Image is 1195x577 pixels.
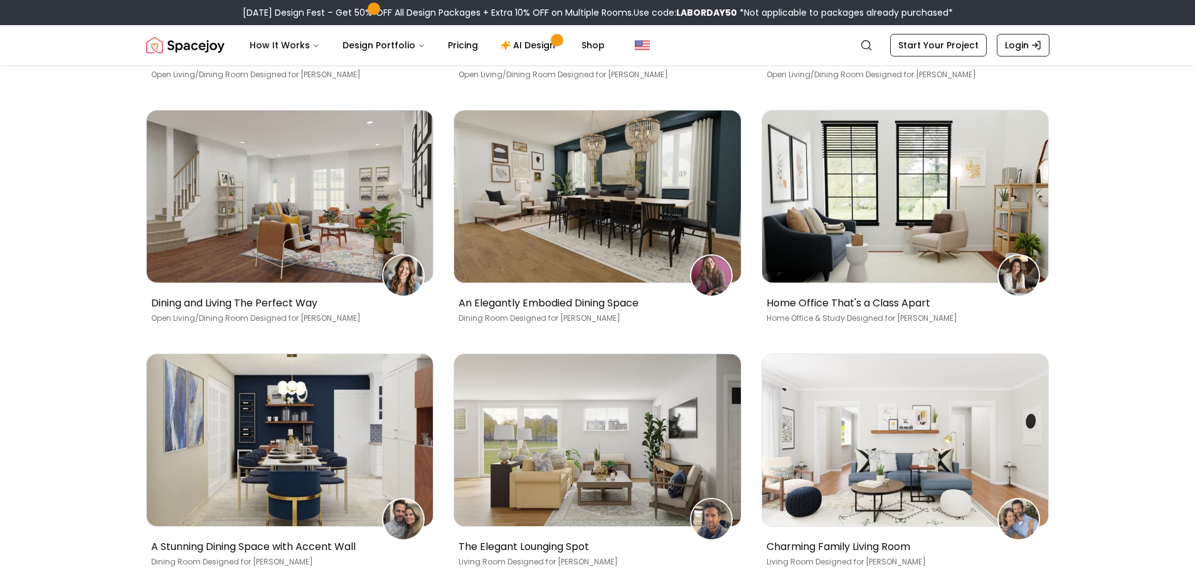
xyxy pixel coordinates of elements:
img: Sandra Matsumoto [383,499,423,539]
div: [DATE] Design Fest – Get 50% OFF All Design Packages + Extra 10% OFF on Multiple Rooms. [243,6,953,19]
a: Dining and Living The Perfect WayJeni SchrimsherDining and Living The Perfect WayOpen Living/Dini... [146,110,434,333]
img: Spacejoy Logo [146,33,225,58]
span: Designed for [815,556,864,567]
span: Designed for [507,556,556,567]
img: Heather Simons [999,256,1039,296]
p: Open Living/Dining Room [PERSON_NAME] [767,70,1039,80]
img: Justin Kalousdian [691,499,731,539]
img: United States [635,38,650,53]
p: Home Office & Study [PERSON_NAME] [767,313,1039,323]
span: Designed for [558,69,606,80]
nav: Main [240,33,615,58]
span: Designed for [866,69,914,80]
p: An Elegantly Embodied Dining Space [459,296,731,311]
a: An Elegantly Embodied Dining SpaceHusna HusainyAn Elegantly Embodied Dining SpaceDining Room Desi... [454,110,741,333]
p: Dining Room [PERSON_NAME] [151,557,424,567]
a: Home Office That's a Class ApartHeather SimonsHome Office That's a Class ApartHome Office & Study... [762,110,1049,333]
img: Husna Husainy [691,256,731,296]
span: Designed for [847,313,895,323]
span: Designed for [203,556,251,567]
p: Dining and Living The Perfect Way [151,296,424,311]
a: Charming Family Living RoomKate PorterCharming Family Living RoomLiving Room Designed for [PERSON... [762,353,1049,577]
span: Designed for [250,69,299,80]
p: Living Room [PERSON_NAME] [459,557,731,567]
b: LABORDAY50 [676,6,737,19]
a: Shop [571,33,615,58]
p: Living Room [PERSON_NAME] [767,557,1039,567]
a: A Stunning Dining Space with Accent WallSandra MatsumotoA Stunning Dining Space with Accent WallD... [146,353,434,577]
span: Use code: [634,6,737,19]
p: Open Living/Dining Room [PERSON_NAME] [151,70,424,80]
p: Home Office That's a Class Apart [767,296,1039,311]
p: The Elegant Lounging Spot [459,539,731,554]
a: AI Design [491,33,569,58]
a: Start Your Project [890,34,987,57]
button: How It Works [240,33,330,58]
button: Design Portfolio [332,33,435,58]
span: Designed for [250,313,299,323]
a: Spacejoy [146,33,225,58]
nav: Global [146,25,1049,65]
p: Open Living/Dining Room [PERSON_NAME] [151,313,424,323]
img: Kate Porter [999,499,1039,539]
span: Designed for [510,313,558,323]
a: Pricing [438,33,488,58]
a: The Elegant Lounging SpotJustin KalousdianThe Elegant Lounging SpotLiving Room Designed for [PERS... [454,353,741,577]
span: *Not applicable to packages already purchased* [737,6,953,19]
p: Dining Room [PERSON_NAME] [459,313,731,323]
a: Login [997,34,1049,57]
img: Jeni Schrimsher [383,256,423,296]
p: Open Living/Dining Room [PERSON_NAME] [459,70,731,80]
p: Charming Family Living Room [767,539,1039,554]
p: A Stunning Dining Space with Accent Wall [151,539,424,554]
